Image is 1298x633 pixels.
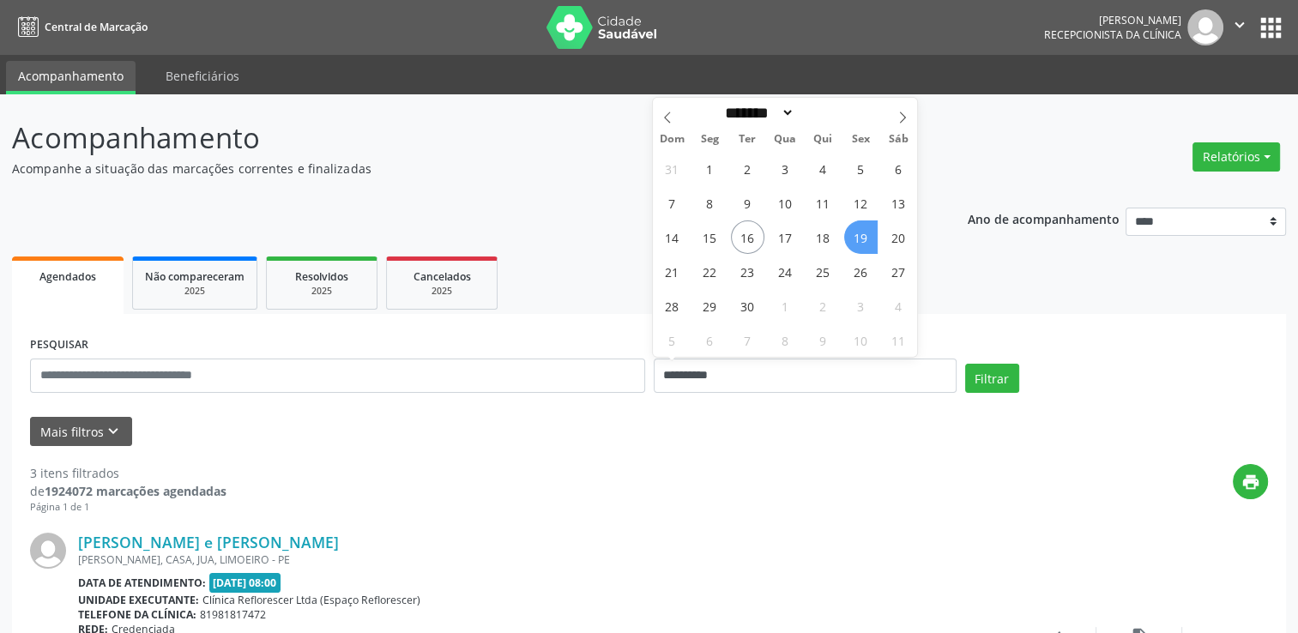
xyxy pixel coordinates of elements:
[769,186,802,220] span: Setembro 10, 2025
[104,422,123,441] i: keyboard_arrow_down
[844,323,878,357] span: Outubro 10, 2025
[655,186,689,220] span: Setembro 7, 2025
[844,152,878,185] span: Setembro 5, 2025
[30,500,226,515] div: Página 1 de 1
[844,289,878,323] span: Outubro 3, 2025
[731,255,764,288] span: Setembro 23, 2025
[844,255,878,288] span: Setembro 26, 2025
[804,134,842,145] span: Qui
[78,576,206,590] b: Data de atendimento:
[30,533,66,569] img: img
[653,134,691,145] span: Dom
[879,134,917,145] span: Sáb
[769,323,802,357] span: Outubro 8, 2025
[1223,9,1256,45] button: 
[882,255,915,288] span: Setembro 27, 2025
[154,61,251,91] a: Beneficiários
[806,220,840,254] span: Setembro 18, 2025
[769,255,802,288] span: Setembro 24, 2025
[39,269,96,284] span: Agendados
[882,289,915,323] span: Outubro 4, 2025
[30,482,226,500] div: de
[691,134,728,145] span: Seg
[30,464,226,482] div: 3 itens filtrados
[6,61,136,94] a: Acompanhamento
[844,186,878,220] span: Setembro 12, 2025
[731,152,764,185] span: Setembro 2, 2025
[655,289,689,323] span: Setembro 28, 2025
[209,573,281,593] span: [DATE] 08:00
[1230,15,1249,34] i: 
[12,117,904,160] p: Acompanhamento
[806,255,840,288] span: Setembro 25, 2025
[1044,13,1181,27] div: [PERSON_NAME]
[806,323,840,357] span: Outubro 9, 2025
[1256,13,1286,43] button: apps
[769,220,802,254] span: Setembro 17, 2025
[806,152,840,185] span: Setembro 4, 2025
[30,417,132,447] button: Mais filtroskeyboard_arrow_down
[1187,9,1223,45] img: img
[78,552,1011,567] div: [PERSON_NAME], CASA, JUA, LIMOEIRO - PE
[882,186,915,220] span: Setembro 13, 2025
[414,269,471,284] span: Cancelados
[965,364,1019,393] button: Filtrar
[728,134,766,145] span: Ter
[844,220,878,254] span: Setembro 19, 2025
[806,186,840,220] span: Setembro 11, 2025
[295,269,348,284] span: Resolvidos
[693,323,727,357] span: Outubro 6, 2025
[655,152,689,185] span: Agosto 31, 2025
[693,255,727,288] span: Setembro 22, 2025
[1233,464,1268,499] button: print
[202,593,420,607] span: Clínica Reflorescer Ltda (Espaço Reflorescer)
[279,285,365,298] div: 2025
[693,152,727,185] span: Setembro 1, 2025
[794,104,851,122] input: Year
[731,289,764,323] span: Setembro 30, 2025
[78,607,196,622] b: Telefone da clínica:
[655,220,689,254] span: Setembro 14, 2025
[30,332,88,359] label: PESQUISAR
[1241,473,1260,491] i: print
[882,323,915,357] span: Outubro 11, 2025
[655,255,689,288] span: Setembro 21, 2025
[882,152,915,185] span: Setembro 6, 2025
[769,152,802,185] span: Setembro 3, 2025
[693,186,727,220] span: Setembro 8, 2025
[731,220,764,254] span: Setembro 16, 2025
[766,134,804,145] span: Qua
[45,483,226,499] strong: 1924072 marcações agendadas
[145,285,245,298] div: 2025
[78,533,339,552] a: [PERSON_NAME] e [PERSON_NAME]
[200,607,266,622] span: 81981817472
[806,289,840,323] span: Outubro 2, 2025
[1044,27,1181,42] span: Recepcionista da clínica
[145,269,245,284] span: Não compareceram
[882,220,915,254] span: Setembro 20, 2025
[731,323,764,357] span: Outubro 7, 2025
[720,104,795,122] select: Month
[12,13,148,41] a: Central de Marcação
[731,186,764,220] span: Setembro 9, 2025
[78,593,199,607] b: Unidade executante:
[842,134,879,145] span: Sex
[45,20,148,34] span: Central de Marcação
[968,208,1120,229] p: Ano de acompanhamento
[1192,142,1280,172] button: Relatórios
[693,220,727,254] span: Setembro 15, 2025
[693,289,727,323] span: Setembro 29, 2025
[12,160,904,178] p: Acompanhe a situação das marcações correntes e finalizadas
[769,289,802,323] span: Outubro 1, 2025
[399,285,485,298] div: 2025
[655,323,689,357] span: Outubro 5, 2025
